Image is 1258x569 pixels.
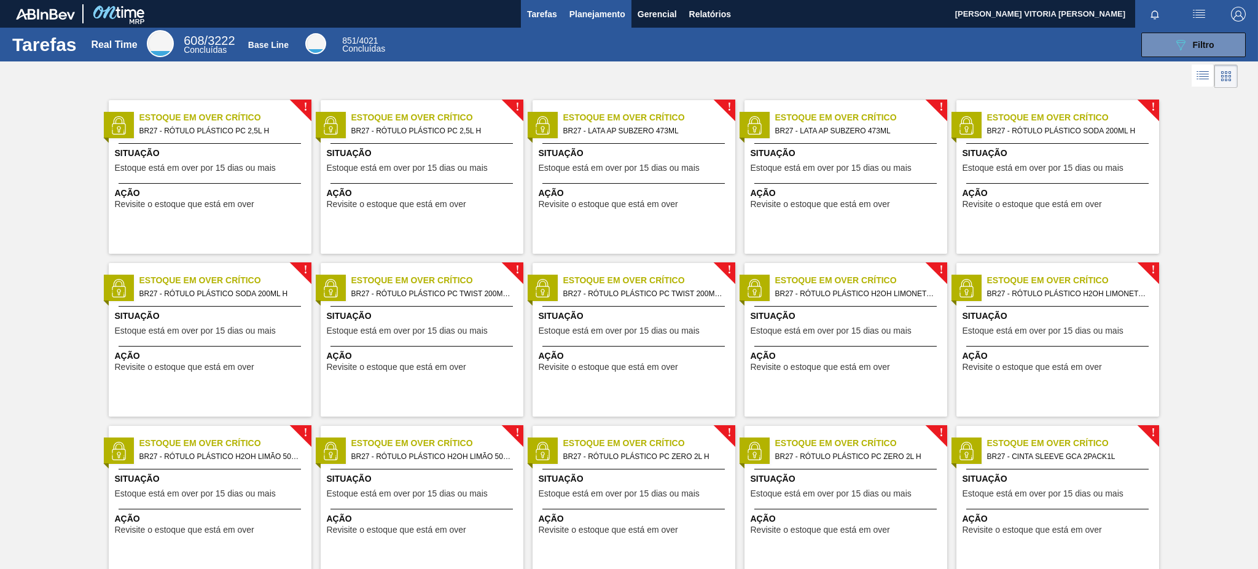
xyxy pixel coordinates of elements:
[1141,33,1246,57] button: Filtro
[147,30,174,57] div: Real Time
[115,326,276,336] span: Estoque está em over por 15 dias ou mais
[533,442,552,460] img: status
[957,279,975,297] img: status
[751,147,944,160] span: Situação
[963,512,1156,525] span: Ação
[539,363,678,372] span: Revisite o estoque que está em over
[351,274,523,287] span: Estoque em Over Crítico
[115,350,308,363] span: Ação
[351,124,514,138] span: BR27 - RÓTULO PLÁSTICO PC 2,5L H
[351,287,514,300] span: BR27 - RÓTULO PLÁSTICO PC TWIST 200ML H
[327,326,488,336] span: Estoque está em over por 15 dias ou mais
[515,103,519,112] span: !
[109,116,128,135] img: status
[303,103,307,112] span: !
[539,163,700,173] span: Estoque está em over por 15 dias ou mais
[115,187,308,200] span: Ação
[775,437,947,450] span: Estoque em Over Crítico
[1151,265,1155,275] span: !
[987,287,1149,300] span: BR27 - RÓTULO PLÁSTICO H2OH LIMONETO 500ML H
[775,111,947,124] span: Estoque em Over Crítico
[957,116,975,135] img: status
[963,326,1123,336] span: Estoque está em over por 15 dias ou mais
[775,124,937,138] span: BR27 - LATA AP SUBZERO 473ML
[305,33,326,54] div: Base Line
[987,274,1159,287] span: Estoque em Over Crítico
[515,428,519,438] span: !
[533,116,552,135] img: status
[342,36,356,45] span: 851
[963,473,1156,485] span: Situação
[775,287,937,300] span: BR27 - RÓTULO PLÁSTICO H2OH LIMONETO 500ML H
[963,310,1156,323] span: Situação
[939,265,943,275] span: !
[751,512,944,525] span: Ação
[987,124,1149,138] span: BR27 - RÓTULO PLÁSTICO SODA 200ML H
[563,274,735,287] span: Estoque em Over Crítico
[539,512,732,525] span: Ação
[533,279,552,297] img: status
[963,525,1102,535] span: Revisite o estoque que está em over
[727,428,731,438] span: !
[539,525,678,535] span: Revisite o estoque que está em over
[751,187,944,200] span: Ação
[963,350,1156,363] span: Ação
[745,442,764,460] img: status
[539,489,700,498] span: Estoque está em over por 15 dias ou mais
[327,147,520,160] span: Situação
[248,40,289,50] div: Base Line
[1231,7,1246,22] img: Logout
[751,200,890,209] span: Revisite o estoque que está em over
[327,473,520,485] span: Situação
[303,428,307,438] span: !
[751,473,944,485] span: Situação
[963,163,1123,173] span: Estoque está em over por 15 dias ou mais
[184,34,204,47] span: 608
[342,36,378,45] span: / 4021
[1214,65,1238,88] div: Visão em Cards
[351,450,514,463] span: BR27 - RÓTULO PLÁSTICO H2OH LIMÃO 500ML H
[115,525,254,535] span: Revisite o estoque que está em over
[139,287,302,300] span: BR27 - RÓTULO PLÁSTICO SODA 200ML H
[115,147,308,160] span: Situação
[751,363,890,372] span: Revisite o estoque que está em over
[139,274,311,287] span: Estoque em Over Crítico
[515,265,519,275] span: !
[751,350,944,363] span: Ação
[1192,7,1206,22] img: userActions
[342,37,385,53] div: Base Line
[115,473,308,485] span: Situação
[303,265,307,275] span: !
[342,44,385,53] span: Concluídas
[351,437,523,450] span: Estoque em Over Crítico
[963,363,1102,372] span: Revisite o estoque que está em over
[115,200,254,209] span: Revisite o estoque que está em over
[539,147,732,160] span: Situação
[184,45,227,55] span: Concluídas
[321,116,340,135] img: status
[727,103,731,112] span: !
[115,363,254,372] span: Revisite o estoque que está em over
[963,200,1102,209] span: Revisite o estoque que está em over
[563,111,735,124] span: Estoque em Over Crítico
[539,187,732,200] span: Ação
[139,437,311,450] span: Estoque em Over Crítico
[539,350,732,363] span: Ação
[963,147,1156,160] span: Situação
[751,525,890,535] span: Revisite o estoque que está em over
[327,489,488,498] span: Estoque está em over por 15 dias ou mais
[327,163,488,173] span: Estoque está em over por 15 dias ou mais
[987,437,1159,450] span: Estoque em Over Crítico
[12,37,77,52] h1: Tarefas
[91,39,137,50] div: Real Time
[987,111,1159,124] span: Estoque em Over Crítico
[16,9,75,20] img: TNhmsLtSVTkK8tSr43FrP2fwEKptu5GPRR3wAAAABJRU5ErkJggg==
[563,124,725,138] span: BR27 - LATA AP SUBZERO 473ML
[939,103,943,112] span: !
[109,279,128,297] img: status
[184,34,235,47] span: / 3222
[327,512,520,525] span: Ação
[115,512,308,525] span: Ação
[109,442,128,460] img: status
[539,473,732,485] span: Situação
